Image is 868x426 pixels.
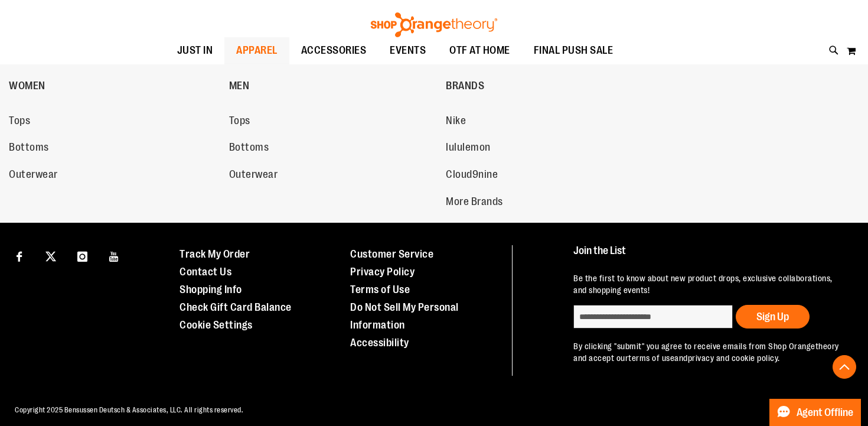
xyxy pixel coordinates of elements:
button: Sign Up [736,305,810,329]
h4: Join the List [573,245,845,267]
span: Outerwear [229,168,278,183]
img: Shop Orangetheory [369,12,499,37]
span: Tops [229,115,250,129]
a: Visit our X page [41,245,61,266]
button: Back To Top [833,355,856,379]
a: Track My Order [180,248,250,260]
span: EVENTS [390,37,426,64]
span: Cloud9nine [446,168,498,183]
span: Tops [9,115,30,129]
a: Visit our Youtube page [104,245,125,266]
span: lululemon [446,141,491,156]
a: Visit our Facebook page [9,245,30,266]
span: Bottoms [9,141,49,156]
span: MEN [229,80,250,95]
img: Twitter [45,251,56,262]
a: Cookie Settings [180,319,253,331]
p: Be the first to know about new product drops, exclusive collaborations, and shopping events! [573,272,845,296]
span: ACCESSORIES [301,37,367,64]
span: Agent Offline [797,407,853,418]
span: Bottoms [229,141,269,156]
a: Visit our Instagram page [72,245,93,266]
button: Agent Offline [769,399,861,426]
span: OTF AT HOME [449,37,510,64]
a: Contact Us [180,266,231,278]
a: Terms of Use [350,284,410,295]
a: Accessibility [350,337,409,349]
a: Do Not Sell My Personal Information [350,301,459,331]
span: APPAREL [236,37,278,64]
span: More Brands [446,196,503,210]
a: Customer Service [350,248,433,260]
a: privacy and cookie policy. [688,353,780,363]
span: Nike [446,115,466,129]
span: Outerwear [9,168,58,183]
input: enter email [573,305,733,329]
span: FINAL PUSH SALE [534,37,614,64]
a: Privacy Policy [350,266,415,278]
span: WOMEN [9,80,45,95]
span: JUST IN [177,37,213,64]
p: By clicking "submit" you agree to receive emails from Shop Orangetheory and accept our and [573,340,845,364]
a: Shopping Info [180,284,242,295]
a: terms of use [628,353,674,363]
span: BRANDS [446,80,484,95]
span: Copyright 2025 Bensussen Deutsch & Associates, LLC. All rights reserved. [15,406,243,414]
span: Sign Up [756,311,789,323]
a: Check Gift Card Balance [180,301,292,313]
